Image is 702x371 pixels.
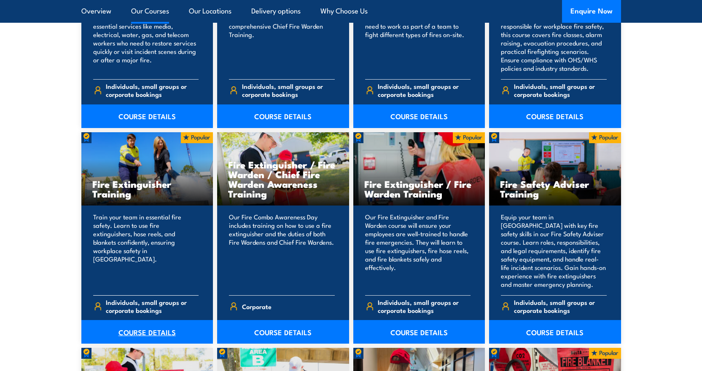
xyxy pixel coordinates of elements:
h3: Fire Extinguisher Training [92,179,202,198]
span: Individuals, small groups or corporate bookings [242,82,335,98]
span: Individuals, small groups or corporate bookings [378,298,471,314]
span: Individuals, small groups or corporate bookings [378,82,471,98]
a: COURSE DETAILS [217,320,349,344]
p: Our Fire Combo Awareness Day includes training on how to use a fire extinguisher and the duties o... [229,213,335,288]
a: COURSE DETAILS [489,104,621,128]
h3: Fire Extinguisher / Fire Warden Training [364,179,474,198]
a: COURSE DETAILS [217,104,349,128]
a: COURSE DETAILS [353,104,485,128]
a: COURSE DETAILS [489,320,621,344]
a: COURSE DETAILS [81,104,213,128]
h3: Fire Safety Adviser Training [500,179,610,198]
a: COURSE DETAILS [81,320,213,344]
p: Our Fire Extinguisher and Fire Warden course will ensure your employees are well-trained to handl... [365,213,471,288]
p: Train your team in essential fire safety. Learn to use fire extinguishers, hose reels, and blanke... [93,213,199,288]
span: Individuals, small groups or corporate bookings [106,82,199,98]
a: COURSE DETAILS [353,320,485,344]
h3: Fire Extinguisher / Fire Warden / Chief Fire Warden Awareness Training [228,160,338,198]
span: Individuals, small groups or corporate bookings [106,298,199,314]
p: Equip your team in [GEOGRAPHIC_DATA] with key fire safety skills in our Fire Safety Adviser cours... [501,213,607,288]
span: Corporate [242,300,272,313]
span: Individuals, small groups or corporate bookings [514,82,607,98]
span: Individuals, small groups or corporate bookings [514,298,607,314]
